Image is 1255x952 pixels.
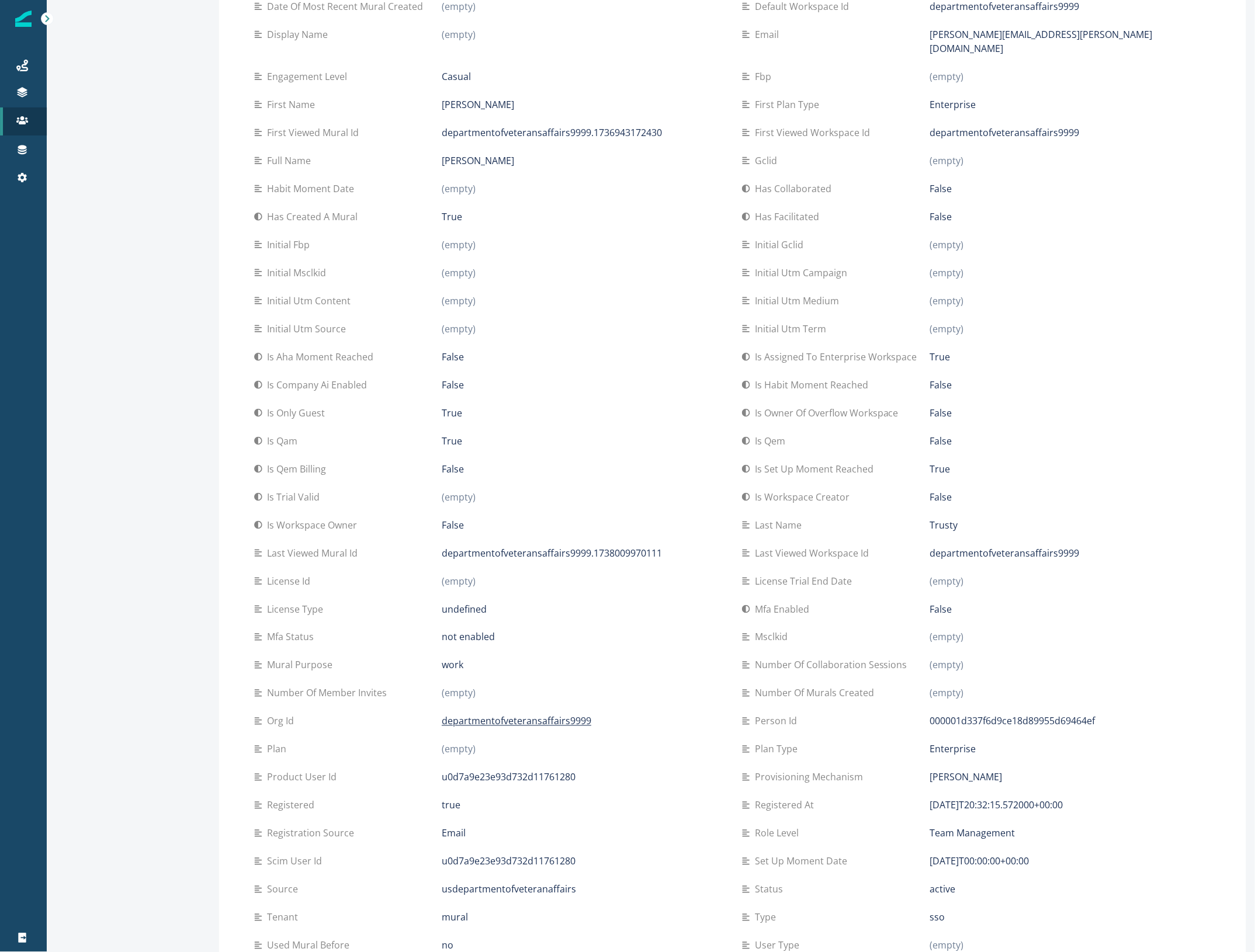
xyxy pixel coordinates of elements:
p: departmentofveteransaffairs9999.1738009970111 [442,546,662,560]
p: Is aha moment reached [267,350,378,364]
p: False [930,182,952,196]
p: True [442,210,462,224]
p: True [442,406,462,420]
p: departmentofveteransaffairs9999 [930,546,1079,560]
p: Engagement level [267,70,352,84]
p: Display name [267,27,332,41]
p: Is workspace owner [267,518,362,532]
p: Gclid [755,154,782,168]
p: (empty) [442,574,476,588]
img: Inflection [15,11,32,27]
p: Has facilitated [755,210,824,224]
p: Initial utm content [267,294,355,308]
p: Fbp [755,70,776,84]
p: False [930,210,952,224]
p: Habit moment date [267,182,359,196]
p: 000001d337f6d9ce18d89955d69464ef [930,714,1095,728]
p: Registered at [755,798,819,812]
p: not enabled [442,630,495,644]
p: False [930,490,952,504]
p: u0d7a9e23e93d732d11761280 [442,854,576,868]
p: (empty) [442,27,476,41]
p: True [930,350,950,364]
p: Is set up moment reached [755,462,878,476]
p: (empty) [930,630,963,644]
p: (empty) [442,238,476,252]
p: (empty) [442,322,476,336]
p: usdepartmentofveteranaffairs [442,882,576,897]
p: Is qem [755,434,790,448]
p: [DATE]T00:00:00+00:00 [930,854,1029,868]
p: (empty) [930,574,963,588]
p: (empty) [442,266,476,280]
p: departmentofveteransaffairs9999.1736943172430 [442,126,662,140]
p: Number of member invites [267,686,391,700]
p: (empty) [930,294,963,308]
p: Tenant [267,911,303,925]
p: Email [442,826,466,840]
p: Initial utm campaign [755,266,852,280]
p: Org id [267,714,299,728]
p: (empty) [442,742,476,756]
p: Casual [442,70,471,84]
p: Registered [267,798,319,812]
p: False [442,462,464,476]
p: Plan type [755,742,802,756]
p: [PERSON_NAME] [442,154,514,168]
p: Number of collaboration sessions [755,658,912,672]
p: Source [267,882,303,897]
p: (empty) [442,294,476,308]
p: Last viewed mural id [267,546,362,560]
p: Mfa status [267,630,318,644]
p: License type [267,602,328,616]
p: undefined [442,602,487,616]
p: License id [267,574,315,588]
p: Is trial valid [267,490,324,504]
p: Is qem billing [267,462,331,476]
p: False [930,406,952,420]
p: departmentofveteransaffairs9999 [930,126,1079,140]
p: departmentofveteransaffairs9999 [442,714,591,728]
p: False [930,434,952,448]
p: Enterprise [930,742,976,756]
p: License trial end date [755,574,857,588]
p: Registration source [267,826,359,840]
p: Number of murals created [755,686,879,700]
p: First name [267,98,320,112]
p: (empty) [442,686,476,700]
p: Initial utm term [755,322,831,336]
p: Is only guest [267,406,330,420]
p: Email [755,27,783,41]
p: u0d7a9e23e93d732d11761280 [442,770,576,784]
p: Trusty [930,518,958,532]
p: Is assigned to enterprise workspace [755,350,922,364]
p: Plan [267,742,291,756]
p: (empty) [442,490,476,504]
p: Enterprise [930,98,976,112]
p: Team Management [930,826,1015,840]
p: Last viewed workspace id [755,546,873,560]
p: sso [930,911,945,925]
p: Initial msclkid [267,266,331,280]
p: False [930,378,952,392]
p: True [442,434,462,448]
p: (empty) [930,70,963,84]
p: (empty) [442,182,476,196]
p: (empty) [930,238,963,252]
p: true [442,798,460,812]
p: Is company ai enabled [267,378,372,392]
p: Product user id [267,770,341,784]
p: Provisioning mechanism [755,770,868,784]
p: [PERSON_NAME][EMAIL_ADDRESS][PERSON_NAME][DOMAIN_NAME] [930,27,1211,55]
p: [DATE]T20:32:15.572000+00:00 [930,798,1063,812]
p: active [930,882,955,897]
p: Is owner of overflow workspace [755,406,903,420]
p: [PERSON_NAME] [930,770,1002,784]
p: [PERSON_NAME] [442,98,514,112]
p: Last name [755,518,806,532]
p: Set up moment date [755,854,852,868]
p: work [442,658,463,672]
p: (empty) [930,266,963,280]
p: First viewed mural id [267,126,363,140]
p: Initial fbp [267,238,314,252]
